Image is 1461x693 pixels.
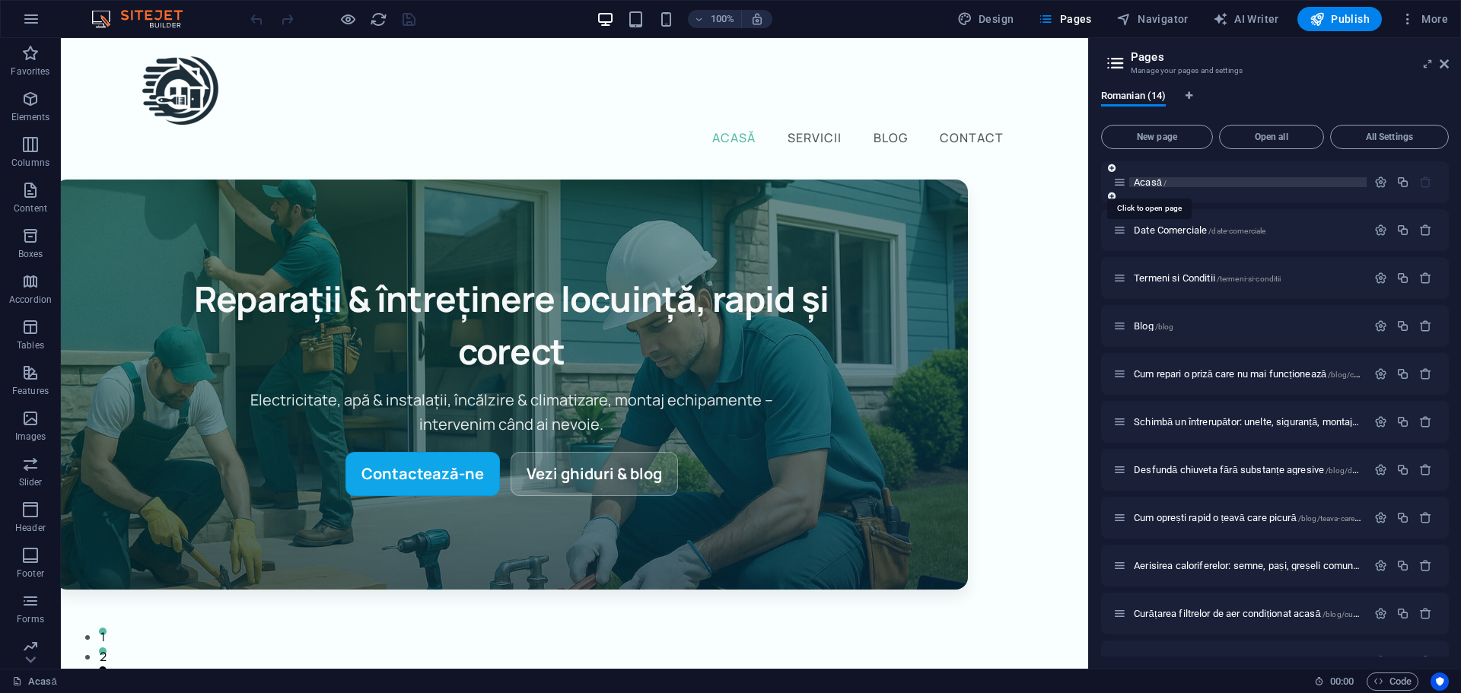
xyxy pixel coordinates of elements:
div: Termeni si Conditii/termeni-si-conditii [1129,273,1367,283]
span: New page [1108,132,1206,141]
span: Publish [1310,11,1370,27]
button: reload [369,10,387,28]
div: Duplicate [1396,607,1409,620]
div: Remove [1419,655,1432,668]
p: Accordion [9,294,52,306]
p: Content [14,202,47,215]
div: Duplicate [1396,463,1409,476]
div: Remove [1419,463,1432,476]
button: New page [1101,125,1213,149]
span: Design [957,11,1014,27]
span: All Settings [1337,132,1442,141]
span: /termeni-si-conditii [1217,275,1281,283]
p: Images [15,431,46,443]
button: Open all [1219,125,1324,149]
button: All Settings [1330,125,1449,149]
div: Schimbă un întrerupător: unelte, siguranță, montaj/blog/schimba-un-intrerupator [1129,417,1367,427]
p: Boxes [18,248,43,260]
div: Settings [1374,511,1387,524]
div: Duplicate [1396,655,1409,668]
div: Remove [1419,415,1432,428]
div: Design (Ctrl+Alt+Y) [951,7,1020,31]
button: More [1394,7,1454,31]
div: Remove [1419,559,1432,572]
div: Acasă/ [1129,177,1367,187]
div: Settings [1374,559,1387,572]
div: Duplicate [1396,224,1409,237]
span: Open all [1226,132,1317,141]
h6: 100% [711,10,735,28]
div: Cum repari o priză care nu mai funcționează/blog/cum-repari-o-priza-care-nu-mai-functioneaza [1129,369,1367,379]
span: /blog/teava-care-picura [1298,514,1378,523]
button: Design [951,7,1020,31]
p: Slider [19,476,43,488]
span: : [1341,676,1343,687]
div: Settings [1374,655,1387,668]
span: Click to open page [1134,464,1412,475]
div: Duplicate [1396,559,1409,572]
p: Forms [17,613,44,625]
span: Code [1373,672,1412,691]
span: /blog/aerisirea-caloriferelor [1360,562,1451,571]
div: Remove [1419,272,1432,285]
div: Aerisirea caloriferelor: semne, pași, greșeli comune/blog/aerisirea-caloriferelor [1129,561,1367,571]
div: Date Comerciale/date-comerciale [1129,225,1367,235]
div: Curățarea filtrelor de aer condiționat acasă/blog/curatare-filtre-ac [1129,609,1367,618]
span: Click to open page [1134,560,1451,571]
div: Settings [1374,607,1387,620]
div: Blog/blog [1129,321,1367,331]
p: Header [15,522,46,534]
p: Tables [17,339,44,351]
div: Settings [1374,367,1387,380]
div: Desfundă chiuveta fără substanțe agresive/blog/desfunda-chiuveta [1129,465,1367,475]
div: Duplicate [1396,415,1409,428]
div: The startpage cannot be deleted [1419,176,1432,189]
span: Click to open page [1134,512,1378,523]
div: Settings [1374,176,1387,189]
i: Reload page [370,11,387,28]
span: Romanian (14) [1101,87,1166,108]
span: Acasă [1134,176,1167,188]
a: Click to cancel selection. Double-click to open Pages [12,672,57,691]
span: Pages [1038,11,1091,27]
span: /blog [1155,323,1174,331]
div: Cum oprești rapid o țeavă care picură/blog/teava-care-picura [1129,513,1367,523]
div: Settings [1374,463,1387,476]
span: Click to open page [1134,272,1281,284]
h3: Manage your pages and settings [1131,64,1418,78]
span: Click to open page [1134,416,1459,428]
span: AI Writer [1213,11,1279,27]
div: Duplicate [1396,367,1409,380]
p: Columns [11,157,49,169]
div: Language Tabs [1101,90,1449,119]
span: Click to open page [1134,608,1399,619]
span: 00 00 [1330,672,1354,691]
span: /date-comerciale [1208,227,1265,235]
img: Editor Logo [88,10,202,28]
span: /blog/desfunda-chiuveta [1326,466,1412,475]
div: Remove [1419,511,1432,524]
span: More [1400,11,1448,27]
p: Elements [11,111,50,123]
div: Duplicate [1396,511,1409,524]
span: /blog/curatare-filtre-ac [1323,610,1399,618]
div: Settings [1374,319,1387,332]
div: Remove [1419,224,1432,237]
p: Features [12,385,49,397]
div: Duplicate [1396,272,1409,285]
button: Usercentrics [1431,672,1449,691]
p: Footer [17,567,44,580]
span: / [1163,179,1167,187]
button: 100% [688,10,742,28]
div: Duplicate [1396,319,1409,332]
i: On resize automatically adjust zoom level to fit chosen device. [750,12,764,26]
button: Navigator [1110,7,1195,31]
h6: Session time [1314,672,1354,691]
button: Code [1367,672,1418,691]
button: Click here to leave preview mode and continue editing [339,10,357,28]
h2: Pages [1131,50,1449,64]
div: Remove [1419,607,1432,620]
span: Click to open page [1134,320,1173,332]
span: Click to open page [1134,224,1265,236]
p: Favorites [11,65,49,78]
